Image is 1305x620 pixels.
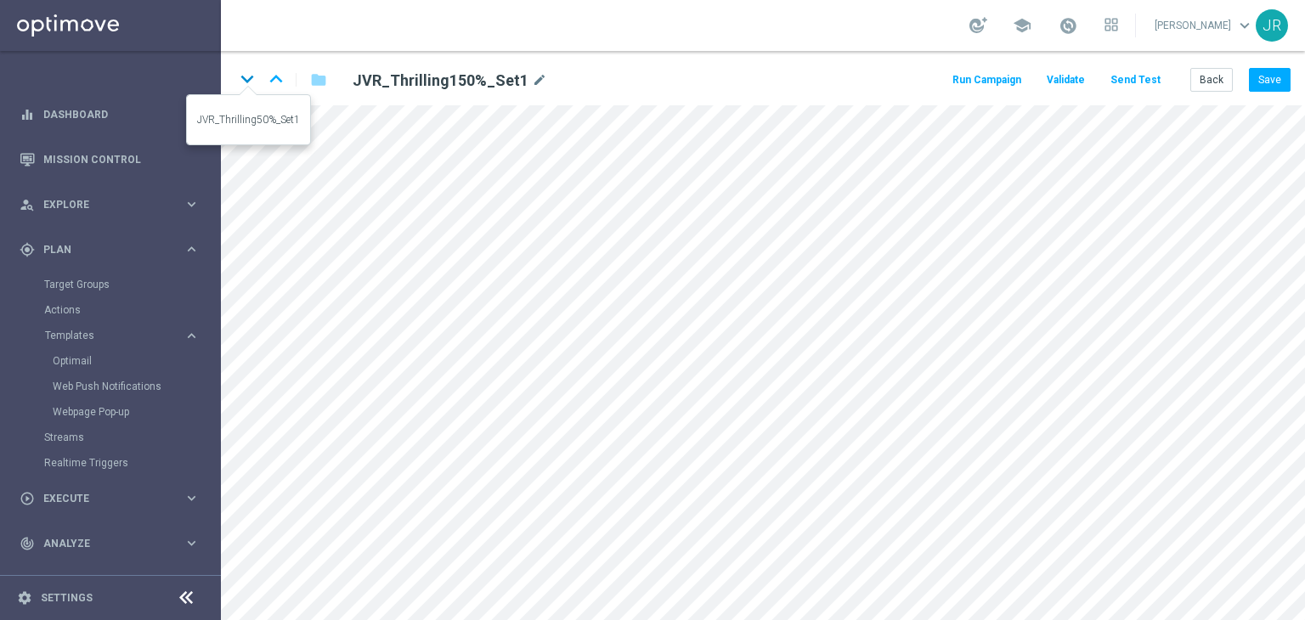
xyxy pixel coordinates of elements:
i: equalizer [20,107,35,122]
i: keyboard_arrow_up [263,66,289,92]
button: gps_fixed Plan keyboard_arrow_right [19,243,201,256]
i: keyboard_arrow_down [234,66,260,92]
div: Templates [45,330,184,341]
i: settings [17,590,32,606]
h2: JVR_Thrilling150%_Set1 [353,70,528,91]
a: [PERSON_NAME]keyboard_arrow_down [1153,13,1256,38]
div: Web Push Notifications [53,374,219,399]
a: Actions [44,303,177,317]
i: gps_fixed [20,242,35,257]
i: keyboard_arrow_right [184,241,200,257]
span: Validate [1047,74,1085,86]
a: Streams [44,431,177,444]
i: keyboard_arrow_right [184,196,200,212]
i: person_search [20,197,35,212]
div: Execute [20,491,184,506]
i: play_circle_outline [20,491,35,506]
i: mode_edit [532,70,547,91]
span: Explore [43,200,184,210]
i: track_changes [20,536,35,551]
div: JR [1256,9,1288,42]
button: play_circle_outline Execute keyboard_arrow_right [19,492,201,505]
div: Realtime Triggers [44,450,219,476]
a: Web Push Notifications [53,380,177,393]
div: Templates [44,323,219,425]
button: Save [1249,68,1291,92]
i: keyboard_arrow_right [184,490,200,506]
span: Execute [43,493,184,504]
span: Plan [43,245,184,255]
i: keyboard_arrow_right [184,535,200,551]
span: keyboard_arrow_down [1235,16,1254,35]
span: Templates [45,330,167,341]
button: Validate [1044,69,1087,92]
div: Explore [20,197,184,212]
button: equalizer Dashboard [19,108,201,121]
span: Analyze [43,538,184,549]
div: Streams [44,425,219,450]
button: Send Test [1108,69,1163,92]
button: Back [1190,68,1233,92]
div: Webpage Pop-up [53,399,219,425]
button: Templates keyboard_arrow_right [44,329,201,342]
button: track_changes Analyze keyboard_arrow_right [19,537,201,550]
div: Target Groups [44,272,219,297]
a: Optimail [53,354,177,368]
a: Mission Control [43,137,200,182]
div: Actions [44,297,219,323]
i: folder [310,70,327,90]
div: Optimail [53,348,219,374]
div: Mission Control [20,137,200,182]
span: school [1013,16,1031,35]
button: Mission Control [19,153,201,166]
a: Webpage Pop-up [53,405,177,419]
button: person_search Explore keyboard_arrow_right [19,198,201,211]
a: Dashboard [43,92,200,137]
a: Realtime Triggers [44,456,177,470]
a: Settings [41,593,93,603]
i: keyboard_arrow_right [184,328,200,344]
div: Plan [20,242,184,257]
div: Dashboard [20,92,200,137]
button: Run Campaign [950,69,1024,92]
button: folder [308,66,329,93]
a: Target Groups [44,278,177,291]
div: Analyze [20,536,184,551]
